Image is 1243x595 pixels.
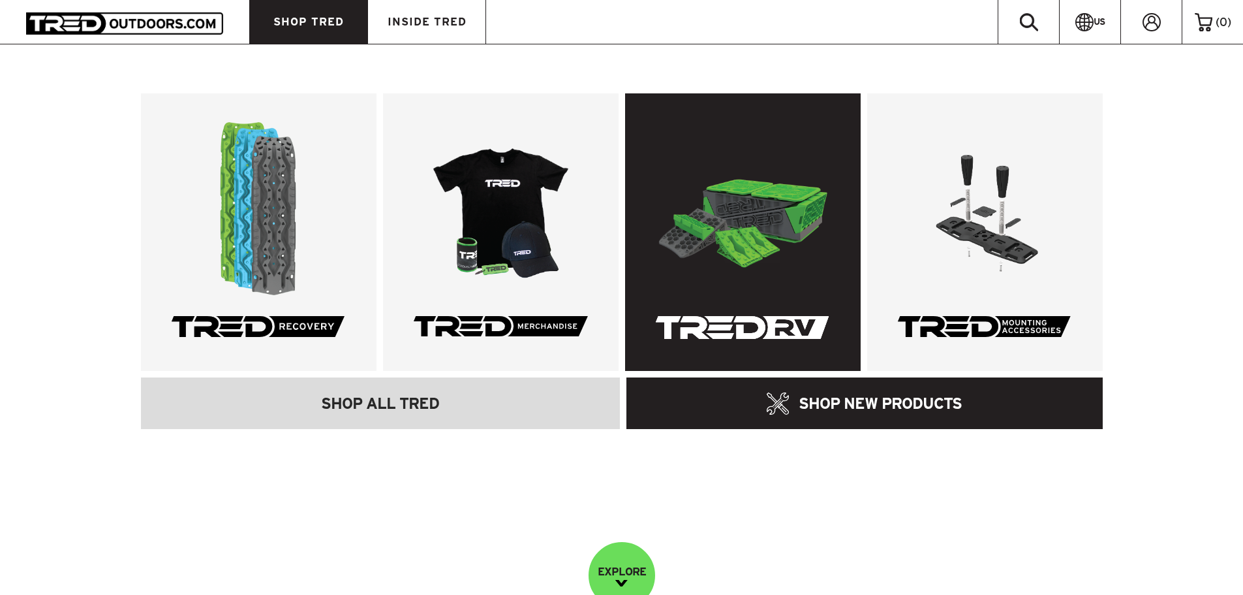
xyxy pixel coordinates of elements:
span: SHOP TRED [273,16,344,27]
img: cart-icon [1195,13,1212,31]
a: SHOP NEW PRODUCTS [626,378,1103,429]
span: 0 [1220,16,1227,28]
img: down-image [615,580,628,587]
span: ( ) [1216,16,1231,28]
span: INSIDE TRED [388,16,467,27]
a: SHOP ALL TRED [141,378,621,429]
img: TRED Outdoors America [26,12,223,34]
